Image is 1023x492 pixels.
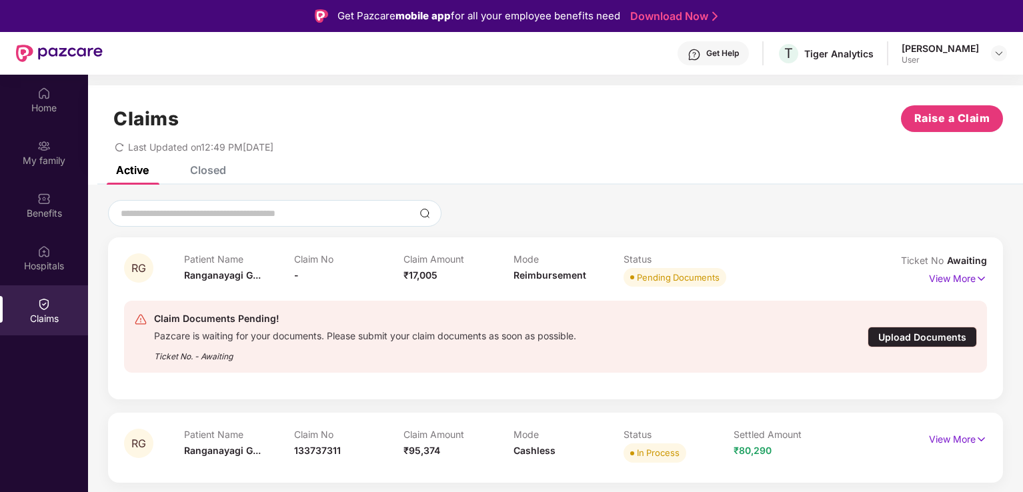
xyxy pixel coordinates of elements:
[868,327,977,347] div: Upload Documents
[184,445,261,456] span: Ranganayagi G...
[514,269,586,281] span: Reimbursement
[901,255,947,266] span: Ticket No
[637,446,680,459] div: In Process
[37,87,51,100] img: svg+xml;base64,PHN2ZyBpZD0iSG9tZSIgeG1sbnM9Imh0dHA6Ly93d3cudzMub3JnLzIwMDAvc3ZnIiB3aWR0aD0iMjAiIG...
[190,163,226,177] div: Closed
[994,48,1004,59] img: svg+xml;base64,PHN2ZyBpZD0iRHJvcGRvd24tMzJ4MzIiIHhtbG5zPSJodHRwOi8vd3d3LnczLm9yZy8yMDAwL3N2ZyIgd2...
[116,163,149,177] div: Active
[294,253,404,265] p: Claim No
[184,269,261,281] span: Ranganayagi G...
[37,297,51,311] img: svg+xml;base64,PHN2ZyBpZD0iQ2xhaW0iIHhtbG5zPSJodHRwOi8vd3d3LnczLm9yZy8yMDAwL3N2ZyIgd2lkdGg9IjIwIi...
[395,9,451,22] strong: mobile app
[734,429,844,440] p: Settled Amount
[947,255,987,266] span: Awaiting
[115,141,124,153] span: redo
[294,269,299,281] span: -
[688,48,701,61] img: svg+xml;base64,PHN2ZyBpZD0iSGVscC0zMngzMiIgeG1sbnM9Imh0dHA6Ly93d3cudzMub3JnLzIwMDAvc3ZnIiB3aWR0aD...
[514,445,556,456] span: Cashless
[134,313,147,326] img: svg+xml;base64,PHN2ZyB4bWxucz0iaHR0cDovL3d3dy53My5vcmcvMjAwMC9zdmciIHdpZHRoPSIyNCIgaGVpZ2h0PSIyNC...
[128,141,273,153] span: Last Updated on 12:49 PM[DATE]
[419,208,430,219] img: svg+xml;base64,PHN2ZyBpZD0iU2VhcmNoLTMyeDMyIiB4bWxucz0iaHR0cDovL3d3dy53My5vcmcvMjAwMC9zdmciIHdpZH...
[712,9,718,23] img: Stroke
[902,55,979,65] div: User
[16,45,103,62] img: New Pazcare Logo
[154,342,576,363] div: Ticket No. - Awaiting
[901,105,1003,132] button: Raise a Claim
[294,429,404,440] p: Claim No
[734,445,772,456] span: ₹80,290
[37,245,51,258] img: svg+xml;base64,PHN2ZyBpZD0iSG9zcGl0YWxzIiB4bWxucz0iaHR0cDovL3d3dy53My5vcmcvMjAwMC9zdmciIHdpZHRoPS...
[154,311,576,327] div: Claim Documents Pending!
[976,432,987,447] img: svg+xml;base64,PHN2ZyB4bWxucz0iaHR0cDovL3d3dy53My5vcmcvMjAwMC9zdmciIHdpZHRoPSIxNyIgaGVpZ2h0PSIxNy...
[403,269,437,281] span: ₹17,005
[403,445,440,456] span: ₹95,374
[804,47,874,60] div: Tiger Analytics
[929,268,987,286] p: View More
[976,271,987,286] img: svg+xml;base64,PHN2ZyB4bWxucz0iaHR0cDovL3d3dy53My5vcmcvMjAwMC9zdmciIHdpZHRoPSIxNyIgaGVpZ2h0PSIxNy...
[184,429,294,440] p: Patient Name
[514,253,624,265] p: Mode
[315,9,328,23] img: Logo
[131,263,146,274] span: RG
[337,8,620,24] div: Get Pazcare for all your employee benefits need
[131,438,146,449] span: RG
[706,48,739,59] div: Get Help
[403,429,514,440] p: Claim Amount
[929,429,987,447] p: View More
[630,9,714,23] a: Download Now
[403,253,514,265] p: Claim Amount
[637,271,720,284] div: Pending Documents
[784,45,793,61] span: T
[37,192,51,205] img: svg+xml;base64,PHN2ZyBpZD0iQmVuZWZpdHMiIHhtbG5zPSJodHRwOi8vd3d3LnczLm9yZy8yMDAwL3N2ZyIgd2lkdGg9Ij...
[624,429,734,440] p: Status
[154,327,576,342] div: Pazcare is waiting for your documents. Please submit your claim documents as soon as possible.
[624,253,734,265] p: Status
[902,42,979,55] div: [PERSON_NAME]
[184,253,294,265] p: Patient Name
[294,445,341,456] span: 133737311
[113,107,179,130] h1: Claims
[514,429,624,440] p: Mode
[37,139,51,153] img: svg+xml;base64,PHN2ZyB3aWR0aD0iMjAiIGhlaWdodD0iMjAiIHZpZXdCb3g9IjAgMCAyMCAyMCIgZmlsbD0ibm9uZSIgeG...
[914,110,990,127] span: Raise a Claim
